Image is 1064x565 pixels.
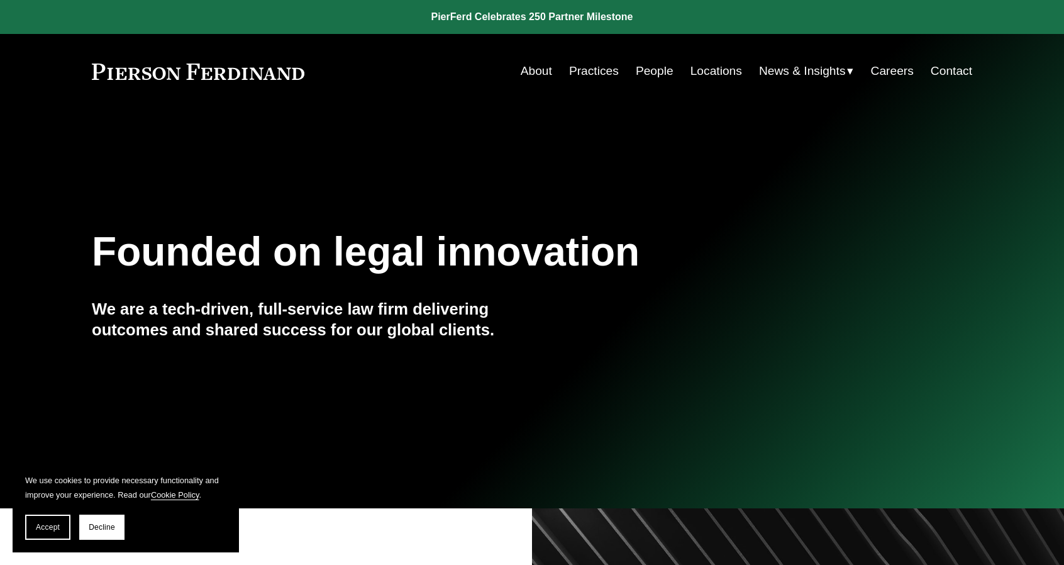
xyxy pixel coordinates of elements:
[92,299,532,340] h4: We are a tech-driven, full-service law firm delivering outcomes and shared success for our global...
[931,59,972,83] a: Contact
[871,59,914,83] a: Careers
[569,59,619,83] a: Practices
[759,59,854,83] a: folder dropdown
[13,461,239,552] section: Cookie banner
[36,523,60,532] span: Accept
[521,59,552,83] a: About
[79,515,125,540] button: Decline
[690,59,742,83] a: Locations
[25,473,226,502] p: We use cookies to provide necessary functionality and improve your experience. Read our .
[92,229,826,275] h1: Founded on legal innovation
[636,59,673,83] a: People
[151,490,199,500] a: Cookie Policy
[759,60,846,82] span: News & Insights
[25,515,70,540] button: Accept
[89,523,115,532] span: Decline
